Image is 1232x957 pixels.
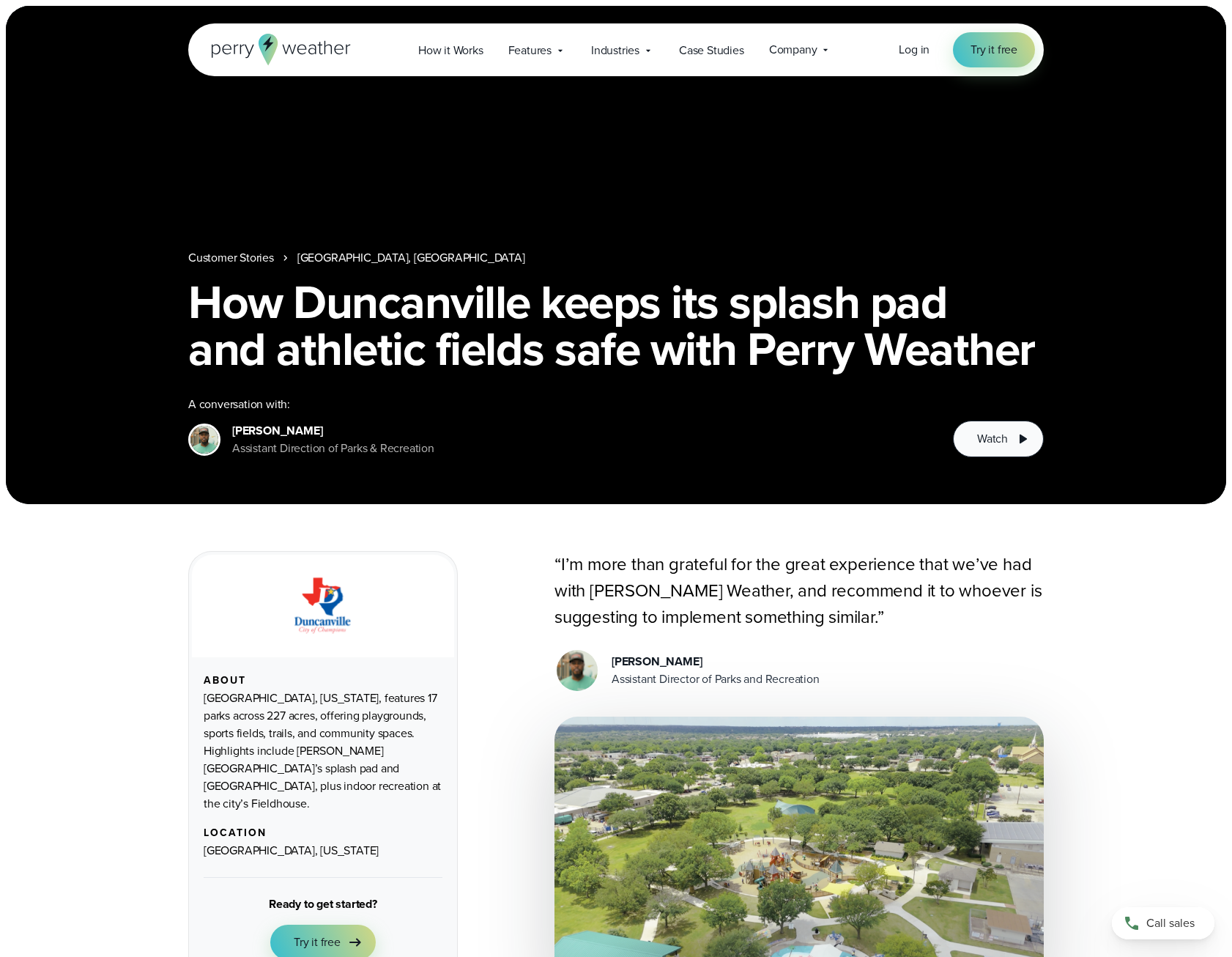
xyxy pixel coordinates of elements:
[612,670,820,688] div: Assistant Director of Parks and Recreation
[554,551,1044,630] p: “I’m more than grateful for the great experience that we’ve had with [PERSON_NAME] Weather, and r...
[899,41,929,59] a: Log in
[1112,907,1214,939] a: Call sales
[508,42,552,59] span: Features
[204,690,442,813] div: [GEOGRAPHIC_DATA], [US_STATE], features 17 parks across 227 acres, offering playgrounds, sports f...
[297,249,525,267] a: [GEOGRAPHIC_DATA], [GEOGRAPHIC_DATA]
[204,675,442,687] div: About
[679,42,744,59] span: Case Studies
[953,32,1035,67] a: Try it free
[188,249,1044,267] nav: Breadcrumb
[1146,914,1195,932] span: Call sales
[274,572,372,640] img: City of Duncanville Logo
[418,42,483,59] span: How it Works
[769,41,817,59] span: Company
[667,35,757,65] a: Case Studies
[190,426,218,454] img: Tyler Agee Headshot
[953,421,1044,457] button: Watch
[269,895,377,913] div: Ready to get started?
[188,278,1044,372] h1: How Duncanville keeps its splash pad and athletic fields safe with Perry Weather
[406,35,496,65] a: How it Works
[232,422,434,440] div: [PERSON_NAME]
[188,249,274,267] a: Customer Stories
[591,42,639,59] span: Industries
[977,430,1008,448] span: Watch
[204,842,442,860] div: [GEOGRAPHIC_DATA], [US_STATE]
[294,934,341,951] span: Try it free
[557,650,598,691] img: Tyler Agee Headshot
[204,827,442,839] div: Location
[971,41,1017,59] span: Try it free
[188,396,929,413] div: A conversation with:
[612,653,820,670] div: [PERSON_NAME]
[232,440,434,457] div: Assistant Direction of Parks & Recreation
